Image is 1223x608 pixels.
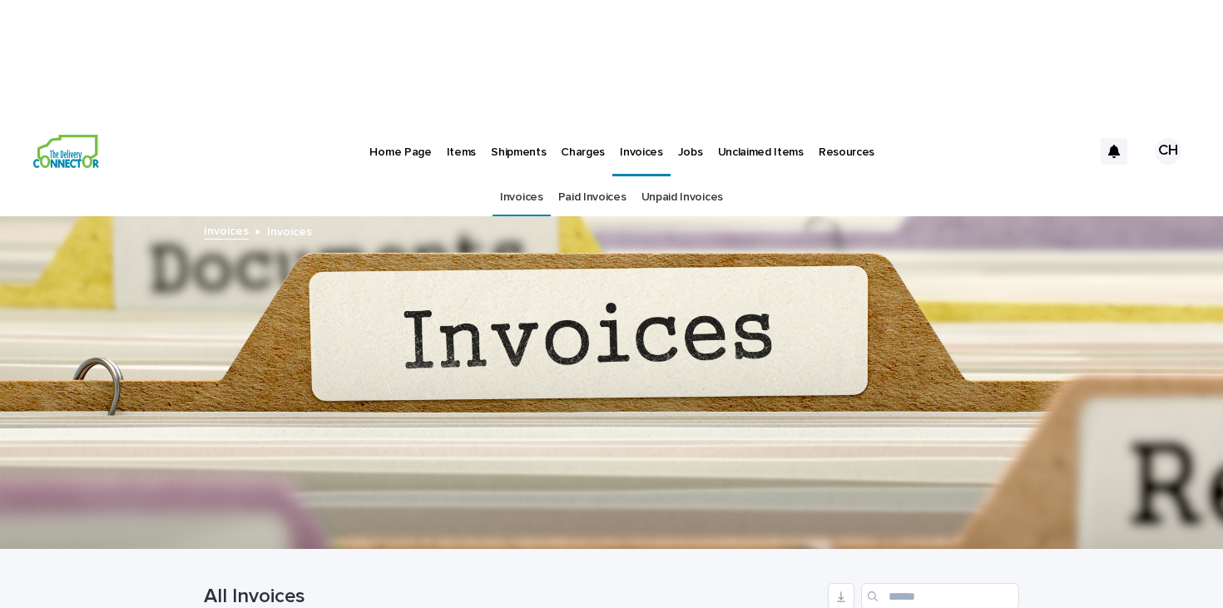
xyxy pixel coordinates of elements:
[500,178,543,217] a: Invoices
[711,125,811,176] a: Unclaimed Items
[491,125,546,160] p: Shipments
[612,125,671,174] a: Invoices
[558,178,626,217] a: Paid Invoices
[447,125,476,160] p: Items
[641,178,723,217] a: Unpaid Invoices
[204,220,249,240] a: Invoices
[33,135,99,168] img: aCWQmA6OSGG0Kwt8cj3c
[561,125,605,160] p: Charges
[553,125,612,176] a: Charges
[1155,138,1181,165] div: CH
[620,125,663,160] p: Invoices
[267,221,312,240] p: Invoices
[369,125,431,160] p: Home Page
[483,125,553,176] a: Shipments
[439,125,483,176] a: Items
[811,125,882,176] a: Resources
[678,125,703,160] p: Jobs
[671,125,711,176] a: Jobs
[819,125,874,160] p: Resources
[718,125,804,160] p: Unclaimed Items
[362,125,438,176] a: Home Page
